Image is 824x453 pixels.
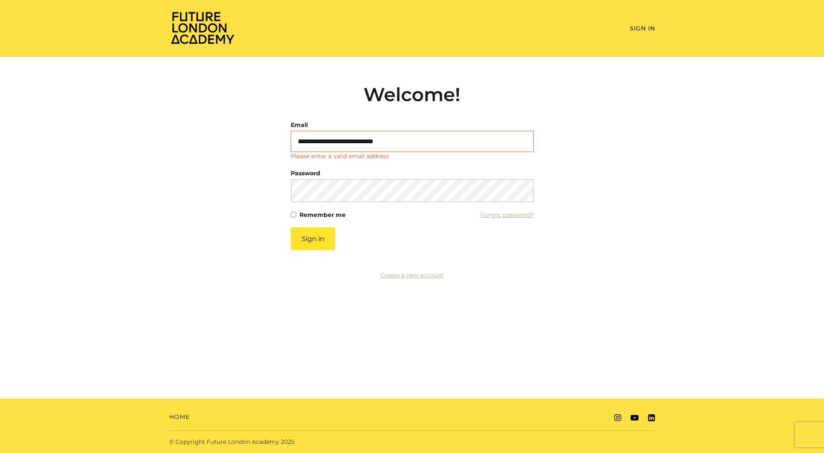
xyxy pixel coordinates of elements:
label: Email [291,119,308,131]
div: © Copyright Future London Academy 2025 [163,438,412,446]
label: Remember me [299,209,346,221]
p: Please enter a valid email address [291,152,389,161]
button: Sign in [291,227,335,250]
a: Home [169,413,190,421]
h2: Welcome! [291,83,534,106]
label: Password [291,167,320,179]
a: Create a new account [381,271,444,279]
a: Forgot password? [480,209,534,221]
a: Sign In [630,25,655,32]
img: Home Page [169,11,236,45]
label: If you are a human, ignore this field [291,227,298,447]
